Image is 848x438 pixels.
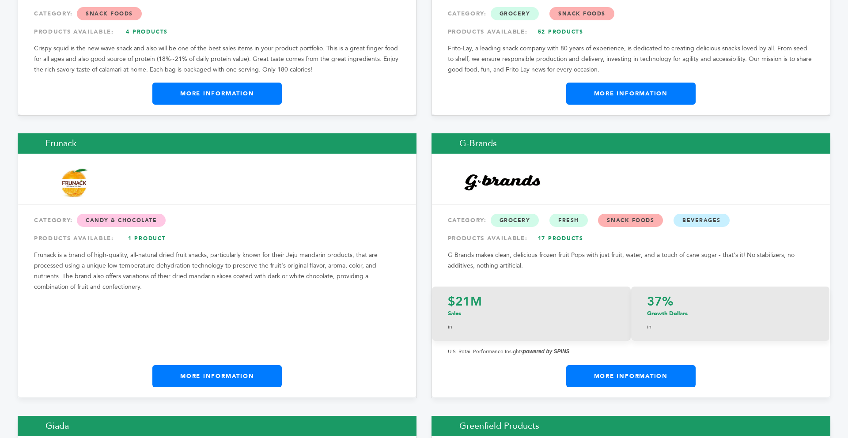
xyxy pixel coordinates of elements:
[77,214,166,227] span: Candy & Chocolate
[448,310,615,317] p: Sales
[448,295,615,308] p: $21M
[523,348,570,355] strong: powered by SPINS
[152,365,282,387] a: More Information
[34,24,400,40] div: PRODUCTS AVAILABLE:
[116,230,178,246] a: 1 Product
[647,295,814,308] p: 37%
[491,214,539,227] span: Grocery
[432,416,830,436] h2: Greenfield Products
[566,365,696,387] a: More Information
[460,169,541,199] img: G-Brands
[448,6,814,22] div: CATEGORY:
[448,346,814,357] p: U.S. Retail Performance Insights
[152,83,282,105] a: More Information
[530,24,591,40] a: 52 Products
[34,230,400,246] div: PRODUCTS AVAILABLE:
[77,7,142,20] span: Snack Foods
[46,165,103,202] img: Frunack
[448,250,814,271] p: G Brands makes clean, delicious frozen fruit Pops with just fruit, water, and a touch of cane sug...
[448,212,814,228] div: CATEGORY:
[34,6,400,22] div: CATEGORY:
[549,7,614,20] span: Snack Foods
[566,83,696,105] a: More Information
[448,323,452,330] span: in
[432,133,830,154] h2: G-Brands
[491,7,539,20] span: Grocery
[598,214,663,227] span: Snack Foods
[34,250,400,292] p: Frunack is a brand of high-quality, all-natural dried fruit snacks, particularly known for their ...
[448,230,814,246] div: PRODUCTS AVAILABLE:
[647,310,814,317] p: Growth Dollars
[448,24,814,40] div: PRODUCTS AVAILABLE:
[448,43,814,75] p: Frito-Lay, a leading snack company with 80 years of experience, is dedicated to creating deliciou...
[530,230,591,246] a: 17 Products
[647,323,651,330] span: in
[18,416,416,436] h2: Giada
[674,214,730,227] span: Beverages
[34,212,400,228] div: CATEGORY:
[116,24,178,40] a: 4 Products
[18,133,416,154] h2: Frunack
[549,214,588,227] span: Fresh
[34,43,400,75] p: Crispy squid is the new wave snack and also will be one of the best sales items in your product p...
